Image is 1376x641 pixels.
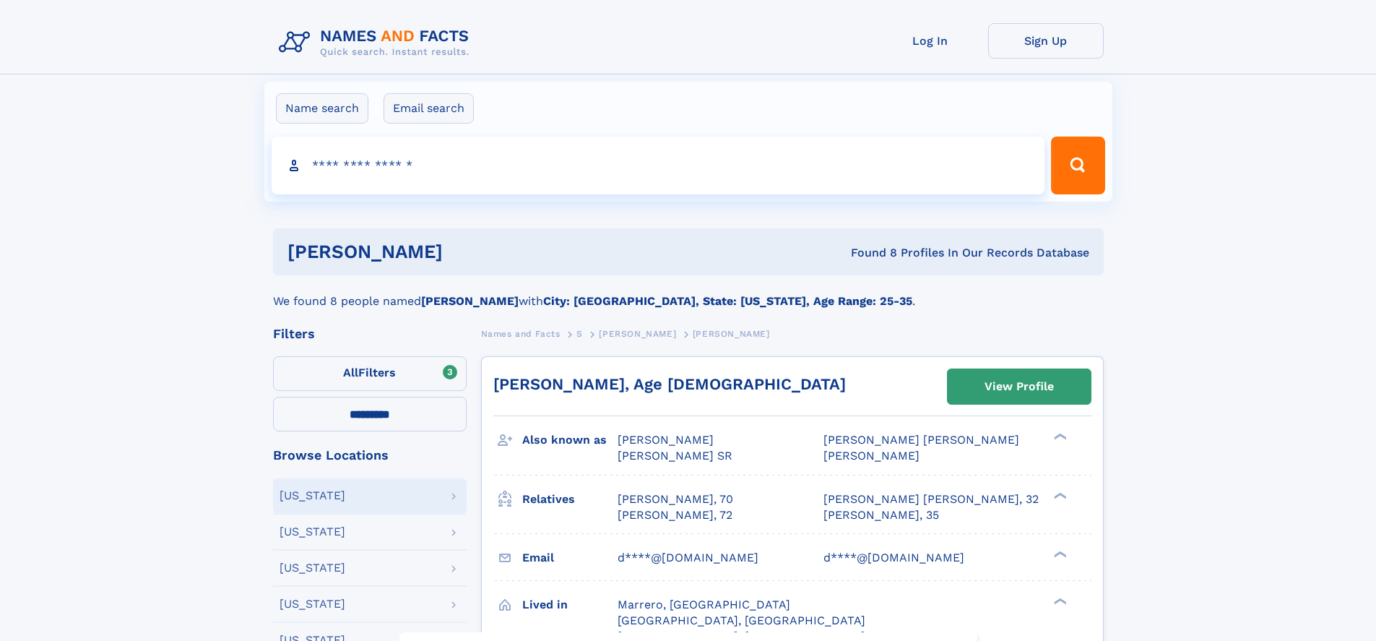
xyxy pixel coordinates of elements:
[618,449,732,463] span: [PERSON_NAME] SR
[522,487,618,512] h3: Relatives
[481,324,561,343] a: Names and Facts
[599,329,676,339] span: [PERSON_NAME]
[276,93,368,124] label: Name search
[343,366,358,379] span: All
[618,491,733,507] a: [PERSON_NAME], 70
[576,329,583,339] span: S
[693,329,770,339] span: [PERSON_NAME]
[988,23,1104,59] a: Sign Up
[522,546,618,570] h3: Email
[646,245,1089,261] div: Found 8 Profiles In Our Records Database
[599,324,676,343] a: [PERSON_NAME]
[618,598,790,611] span: Marrero, [GEOGRAPHIC_DATA]
[618,433,714,447] span: [PERSON_NAME]
[384,93,474,124] label: Email search
[421,294,519,308] b: [PERSON_NAME]
[273,327,467,340] div: Filters
[1050,491,1068,500] div: ❯
[280,598,345,610] div: [US_STATE]
[287,243,647,261] h1: [PERSON_NAME]
[280,562,345,574] div: [US_STATE]
[1051,137,1104,194] button: Search Button
[273,356,467,391] label: Filters
[576,324,583,343] a: S
[823,491,1039,507] a: [PERSON_NAME] [PERSON_NAME], 32
[493,375,846,393] a: [PERSON_NAME], Age [DEMOGRAPHIC_DATA]
[1050,596,1068,606] div: ❯
[1050,432,1068,442] div: ❯
[948,369,1091,404] a: View Profile
[522,428,618,452] h3: Also known as
[273,449,467,462] div: Browse Locations
[823,507,939,523] a: [PERSON_NAME], 35
[273,23,481,62] img: Logo Names and Facts
[985,370,1054,403] div: View Profile
[273,275,1104,310] div: We found 8 people named with .
[823,433,1019,447] span: [PERSON_NAME] [PERSON_NAME]
[522,593,618,617] h3: Lived in
[280,490,345,502] div: [US_STATE]
[543,294,912,308] b: City: [GEOGRAPHIC_DATA], State: [US_STATE], Age Range: 25-35
[873,23,988,59] a: Log In
[823,449,920,463] span: [PERSON_NAME]
[280,526,345,538] div: [US_STATE]
[618,507,732,523] a: [PERSON_NAME], 72
[1050,549,1068,559] div: ❯
[618,614,865,627] span: [GEOGRAPHIC_DATA], [GEOGRAPHIC_DATA]
[272,137,1045,194] input: search input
